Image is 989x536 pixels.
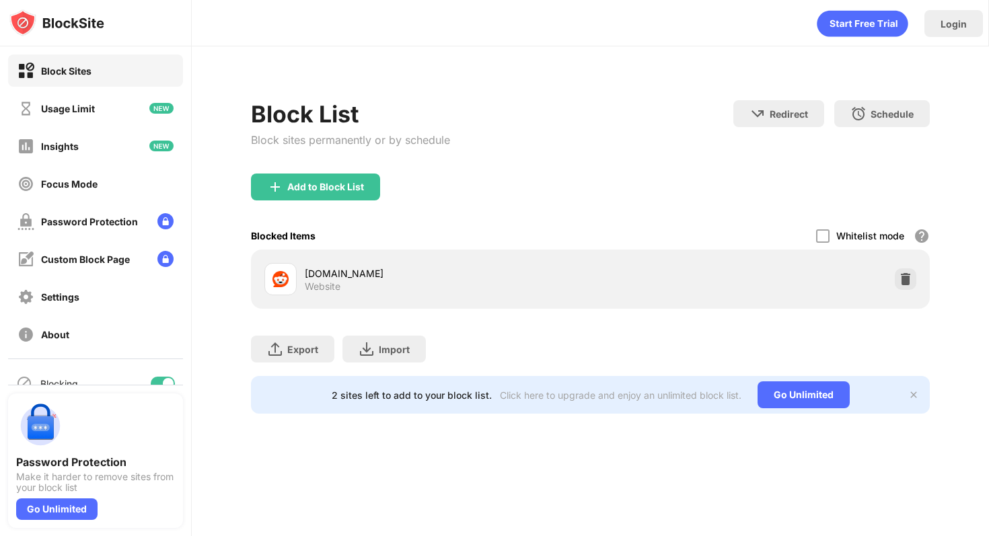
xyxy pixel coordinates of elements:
[287,344,318,355] div: Export
[41,65,91,77] div: Block Sites
[17,63,34,79] img: block-on.svg
[17,138,34,155] img: insights-off.svg
[41,329,69,340] div: About
[871,108,914,120] div: Schedule
[305,266,590,280] div: [DOMAIN_NAME]
[157,213,174,229] img: lock-menu.svg
[758,381,850,408] div: Go Unlimited
[41,178,98,190] div: Focus Mode
[16,498,98,520] div: Go Unlimited
[149,103,174,114] img: new-icon.svg
[770,108,808,120] div: Redirect
[500,389,741,401] div: Click here to upgrade and enjoy an unlimited block list.
[17,213,34,230] img: password-protection-off.svg
[332,389,492,401] div: 2 sites left to add to your block list.
[17,100,34,117] img: time-usage-off.svg
[251,100,450,128] div: Block List
[41,216,138,227] div: Password Protection
[16,401,65,450] img: push-password-protection.svg
[305,280,340,293] div: Website
[251,230,316,241] div: Blocked Items
[272,271,289,287] img: favicons
[41,254,130,265] div: Custom Block Page
[9,9,104,36] img: logo-blocksite.svg
[287,182,364,192] div: Add to Block List
[157,251,174,267] img: lock-menu.svg
[16,455,175,469] div: Password Protection
[941,18,967,30] div: Login
[908,389,919,400] img: x-button.svg
[149,141,174,151] img: new-icon.svg
[836,230,904,241] div: Whitelist mode
[16,375,32,391] img: blocking-icon.svg
[17,326,34,343] img: about-off.svg
[251,133,450,147] div: Block sites permanently or by schedule
[17,289,34,305] img: settings-off.svg
[17,176,34,192] img: focus-off.svg
[41,291,79,303] div: Settings
[40,378,78,389] div: Blocking
[41,103,95,114] div: Usage Limit
[16,471,175,493] div: Make it harder to remove sites from your block list
[379,344,410,355] div: Import
[817,10,908,37] div: animation
[17,251,34,268] img: customize-block-page-off.svg
[41,141,79,152] div: Insights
